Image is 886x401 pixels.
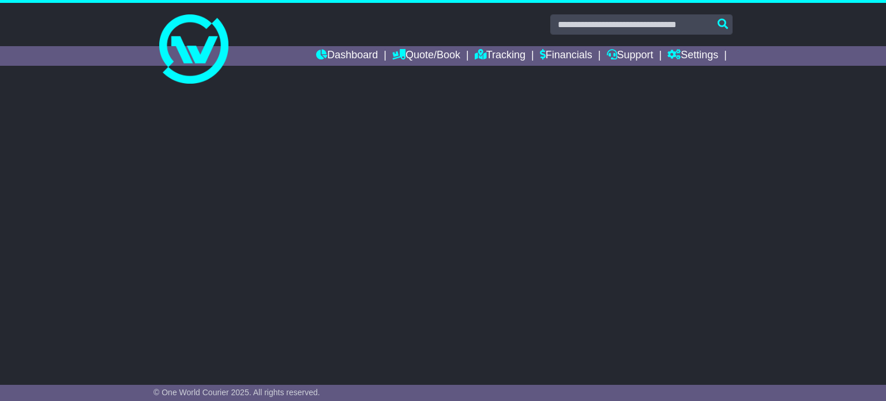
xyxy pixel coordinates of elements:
[153,388,320,397] span: © One World Courier 2025. All rights reserved.
[392,46,460,66] a: Quote/Book
[607,46,654,66] a: Support
[540,46,592,66] a: Financials
[667,46,718,66] a: Settings
[475,46,525,66] a: Tracking
[316,46,378,66] a: Dashboard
